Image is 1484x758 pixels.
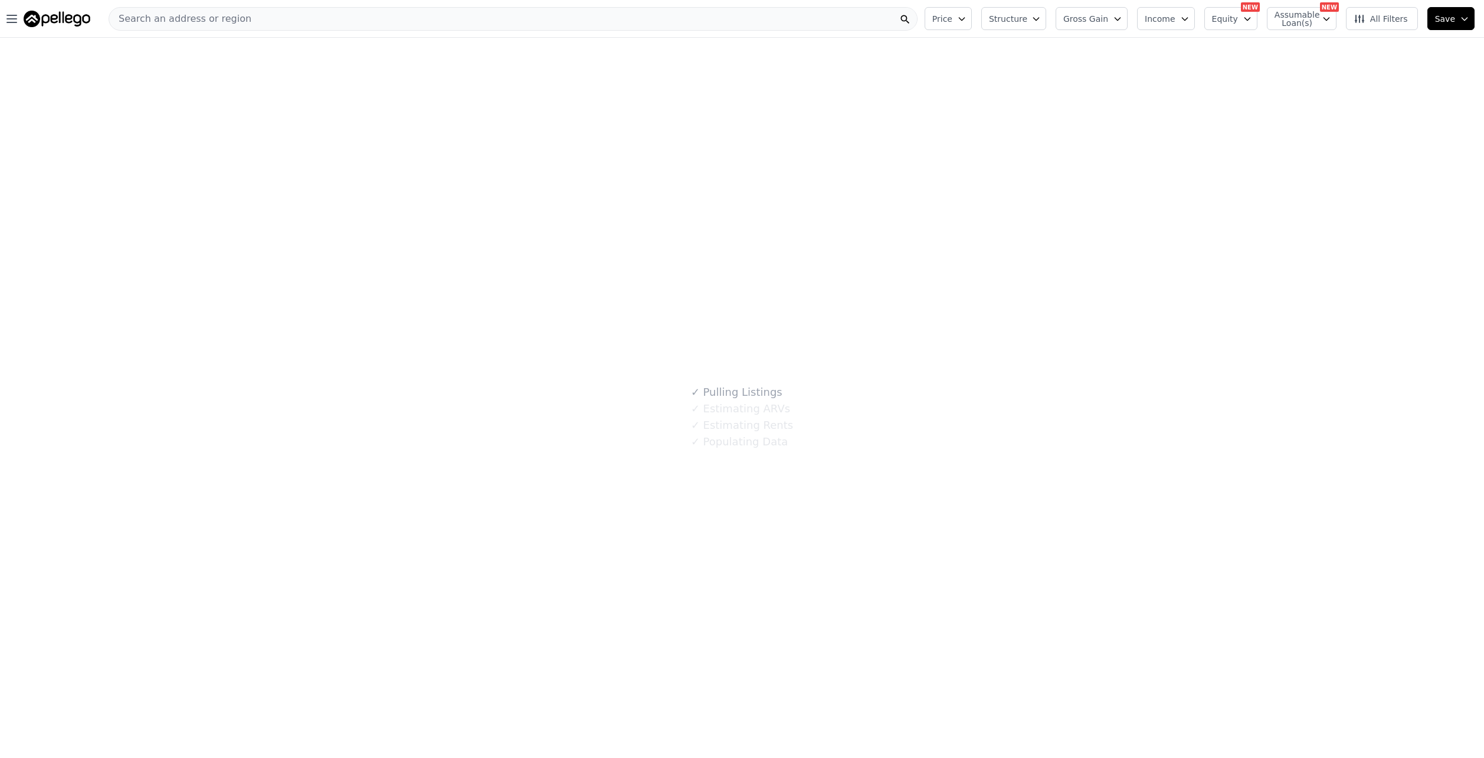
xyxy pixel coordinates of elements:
button: Equity [1204,7,1257,30]
button: Gross Gain [1056,7,1128,30]
span: Income [1145,13,1175,25]
span: ✓ [691,419,700,431]
div: Estimating Rents [691,417,793,434]
span: Price [932,13,952,25]
button: Price [925,7,972,30]
img: Pellego [24,11,90,27]
span: Gross Gain [1063,13,1108,25]
button: Assumable Loan(s) [1267,7,1336,30]
span: Assumable Loan(s) [1275,11,1312,27]
button: Structure [981,7,1046,30]
div: NEW [1241,2,1260,12]
span: ✓ [691,403,700,415]
span: Save [1435,13,1455,25]
span: Equity [1212,13,1238,25]
span: Structure [989,13,1027,25]
button: Save [1427,7,1475,30]
div: Populating Data [691,434,788,450]
div: Estimating ARVs [691,401,790,417]
button: All Filters [1346,7,1418,30]
span: ✓ [691,436,700,448]
button: Income [1137,7,1195,30]
span: All Filters [1354,13,1408,25]
div: NEW [1320,2,1339,12]
span: ✓ [691,386,700,398]
div: Pulling Listings [691,384,782,401]
span: Search an address or region [109,12,251,26]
